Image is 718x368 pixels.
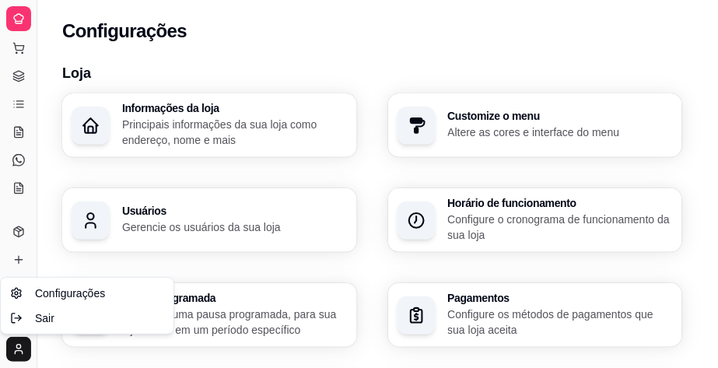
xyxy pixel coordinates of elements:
p: Principais informações da sua loja como endereço, nome e mais [122,117,348,148]
p: Altere as cores e interface do menu [448,124,674,140]
h3: Pagamentos [448,293,674,303]
h3: Informações da loja [122,103,348,114]
h3: Loja [62,62,682,84]
h3: Horário de funcionamento [448,198,674,209]
span: Configurações [35,286,105,301]
p: Configure os métodos de pagamentos que sua loja aceita [448,307,674,338]
h3: Usuários [122,205,348,216]
h3: Customize o menu [448,110,674,121]
p: Gerencie os usuários da sua loja [122,219,348,235]
span: Sair [35,310,54,326]
p: Configure uma pausa programada, para sua loja fechar em um período específico [122,307,348,338]
p: Configure o cronograma de funcionamento da sua loja [448,212,674,243]
h3: Pausa programada [122,293,348,303]
h2: Configurações [62,19,187,44]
